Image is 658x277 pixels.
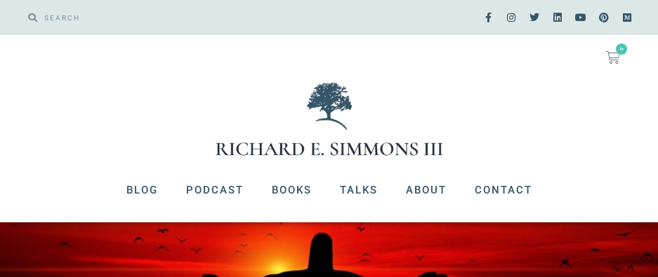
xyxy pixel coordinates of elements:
a: Talks [326,172,392,208]
a: 0 [589,42,637,73]
a: Blog [112,172,172,208]
a: Books [258,172,326,208]
a: About [392,172,461,208]
nav: Menu [14,172,644,208]
span: 0 [616,43,627,55]
input: SEARCH [37,7,322,28]
a: Podcast [172,172,258,208]
a: Contact [461,172,546,208]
